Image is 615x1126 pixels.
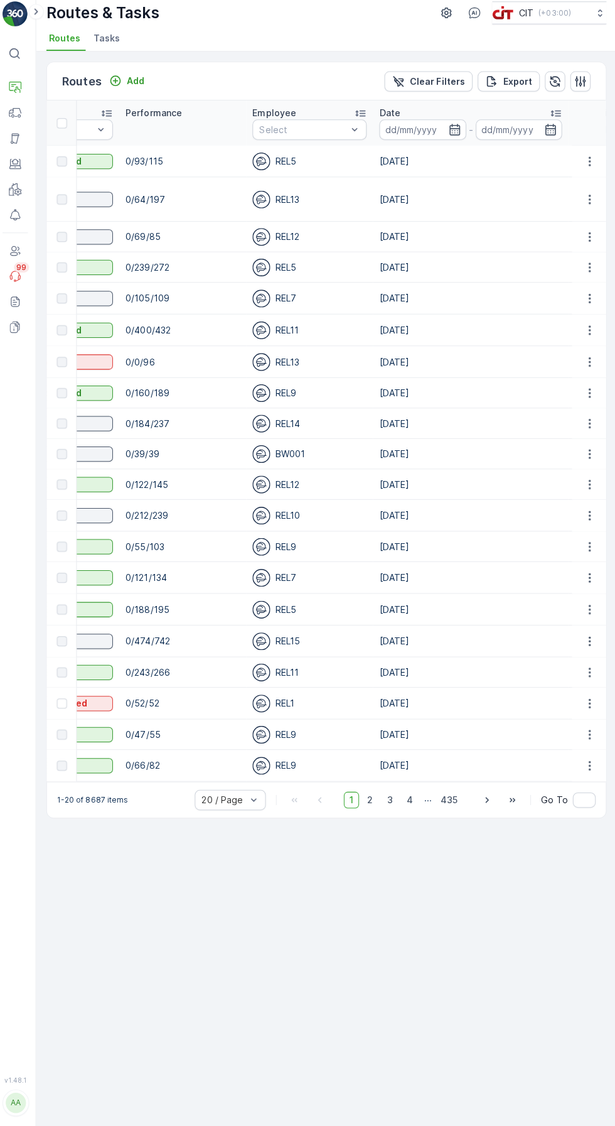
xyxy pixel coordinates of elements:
[123,565,249,596] td: 0/121/134
[255,358,368,376] div: REL13
[123,184,249,228] td: 0/64/197
[476,127,562,147] input: dd/mm/yyyy
[123,443,249,473] td: 0/39/39
[385,79,473,99] button: Clear Filters
[374,228,567,258] td: [DATE]
[255,571,368,589] div: REL7
[61,761,72,771] div: Toggle Row Selected
[123,382,249,413] td: 0/160/189
[21,268,31,278] p: 99
[8,1073,33,1081] span: v 1.48.1
[374,750,567,782] td: [DATE]
[123,534,249,565] td: 0/55/103
[61,268,72,278] div: Toggle Row Selected
[61,638,72,648] div: Toggle Row Selected
[374,473,567,503] td: [DATE]
[255,197,272,215] img: svg%3e
[255,696,272,713] img: svg%3e
[255,389,368,406] div: REL9
[53,40,85,53] span: Routes
[374,320,567,351] td: [DATE]
[61,201,72,211] div: Toggle Row Selected
[374,382,567,413] td: [DATE]
[61,238,72,248] div: Toggle Row Selected
[255,327,272,344] img: svg%3e
[61,453,72,463] div: Toggle Row Selected
[518,15,533,28] p: CIT
[61,795,132,805] p: 1-20 of 8687 items
[374,153,567,184] td: [DATE]
[123,627,249,659] td: 0/474/742
[374,413,567,443] td: [DATE]
[129,114,185,127] p: Performance
[374,534,567,565] td: [DATE]
[255,160,272,177] img: svg%3e
[374,184,567,228] td: [DATE]
[255,479,368,497] div: REL12
[374,627,567,659] td: [DATE]
[97,40,124,53] span: Tasks
[255,665,272,683] img: svg%3e
[61,483,72,493] div: Toggle Row Selected
[255,479,272,497] img: svg%3e
[123,689,249,720] td: 0/52/52
[374,689,567,720] td: [DATE]
[255,665,368,683] div: REL11
[61,607,72,617] div: Toggle Row Selected
[255,114,298,127] p: Employee
[123,413,249,443] td: 0/184/237
[131,82,148,95] p: Add
[538,16,570,26] p: ( +03:00 )
[11,1090,31,1110] div: AA
[382,792,399,808] span: 3
[123,473,249,503] td: 0/122/145
[61,700,72,710] div: Toggle Row Selected
[255,327,368,344] div: REL11
[374,596,567,627] td: [DATE]
[492,14,513,28] img: cit-logo_pOk6rL0.png
[255,234,272,252] img: svg%3e
[374,503,567,534] td: [DATE]
[123,659,249,689] td: 0/243/266
[402,792,419,808] span: 4
[61,163,72,173] div: Toggle Row Selected
[255,510,272,528] img: svg%3e
[374,443,567,473] td: [DATE]
[108,81,153,96] button: Add
[255,757,272,775] img: svg%3e
[380,127,466,147] input: dd/mm/yyyy
[410,83,465,95] p: Clear Filters
[255,603,368,620] div: REL5
[8,10,33,35] img: logo
[61,514,72,524] div: Toggle Row Selected
[123,153,249,184] td: 0/93/115
[255,295,368,313] div: REL7
[255,727,368,744] div: REL9
[374,720,567,750] td: [DATE]
[478,79,539,99] button: Export
[255,541,368,558] div: REL9
[255,696,368,713] div: REL1
[8,1083,33,1116] button: AA
[255,160,368,177] div: REL5
[61,392,72,403] div: Toggle Row Selected
[374,258,567,288] td: [DATE]
[255,510,368,528] div: REL10
[123,720,249,750] td: 0/47/55
[123,351,249,382] td: 0/0/96
[123,228,249,258] td: 0/69/85
[61,362,72,372] div: Toggle Row Selected
[255,234,368,252] div: REL12
[503,83,532,95] p: Export
[8,269,33,295] a: 99
[61,423,72,433] div: Toggle Row Selected
[123,596,249,627] td: 0/188/195
[469,129,473,144] p: -
[255,264,272,282] img: svg%3e
[255,264,368,282] div: REL5
[123,503,249,534] td: 0/212/239
[255,634,368,652] div: REL15
[123,258,249,288] td: 0/239/272
[255,603,272,620] img: svg%3e
[374,565,567,596] td: [DATE]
